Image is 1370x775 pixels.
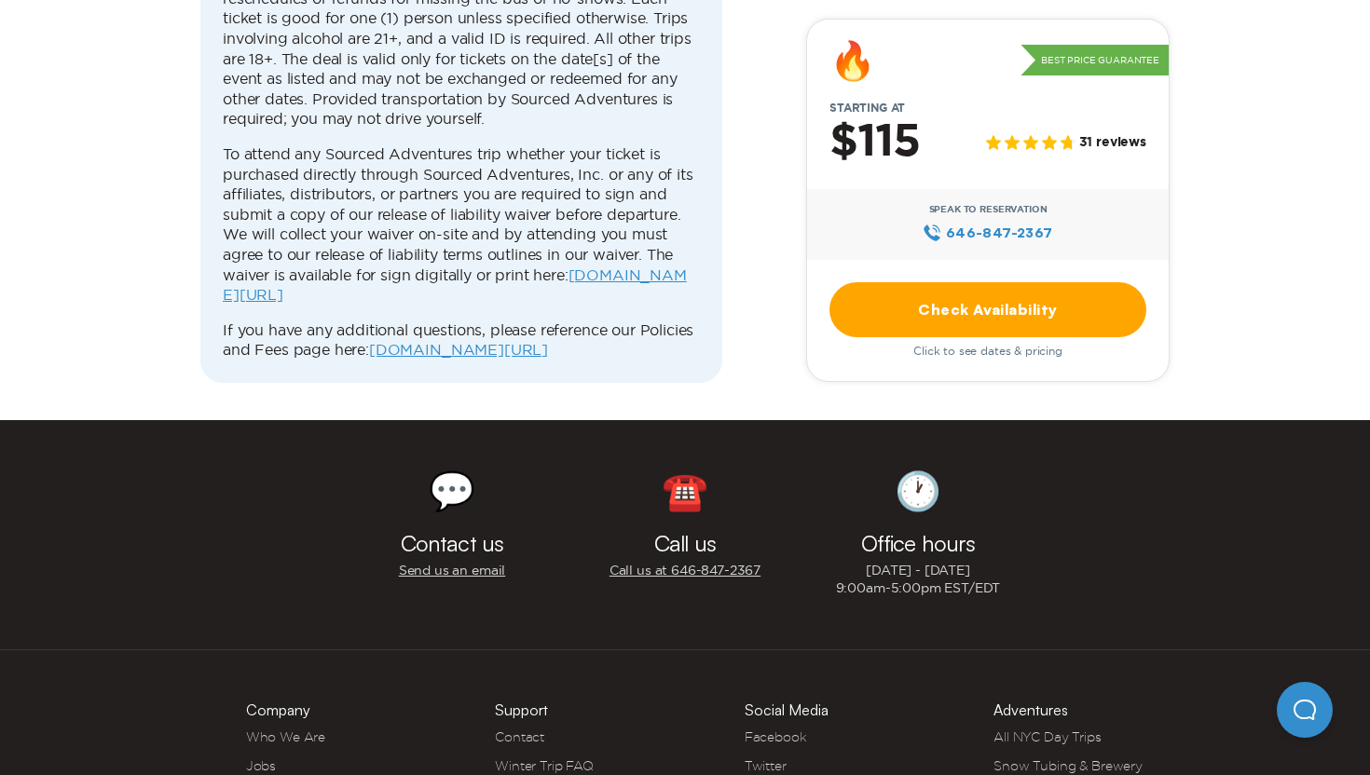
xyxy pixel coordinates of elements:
[246,702,310,717] h3: Company
[993,729,1101,744] a: All NYC Day Trips
[662,472,708,510] div: ☎️
[1277,682,1333,738] iframe: Help Scout Beacon - Open
[946,223,1053,243] span: 646‍-847‍-2367
[429,472,475,510] div: 💬
[654,532,715,554] h3: Call us
[223,320,700,360] p: If you have any additional questions, please reference our Policies and Fees page here:
[369,341,548,358] a: [DOMAIN_NAME][URL]
[610,562,760,579] a: Call us at 646‍-847‍-2367
[745,702,829,717] h3: Social Media
[495,702,548,717] h3: Support
[807,102,927,115] span: Starting at
[929,204,1048,215] span: Speak to Reservation
[829,42,876,79] div: 🔥
[495,758,594,773] a: Winter Trip FAQ
[745,729,807,744] a: Facebook
[1079,136,1146,152] span: 31 reviews
[923,223,1052,243] a: 646‍-847‍-2367
[495,729,544,744] a: Contact
[829,282,1146,337] a: Check Availability
[223,144,700,306] p: To attend any Sourced Adventures trip whether your ticket is purchased directly through Sourced A...
[1021,45,1169,76] p: Best Price Guarantee
[913,345,1062,358] span: Click to see dates & pricing
[993,758,1143,773] a: Snow Tubing & Brewery
[895,472,941,510] div: 🕐
[836,562,1001,597] p: [DATE] - [DATE] 9:00am-5:00pm EST/EDT
[829,118,920,167] h2: $115
[745,758,787,773] a: Twitter
[399,562,505,579] a: Send us an email
[246,758,276,773] a: Jobs
[246,729,325,744] a: Who We Are
[861,532,975,554] h3: Office hours
[993,702,1068,717] h3: Adventures
[401,532,503,554] h3: Contact us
